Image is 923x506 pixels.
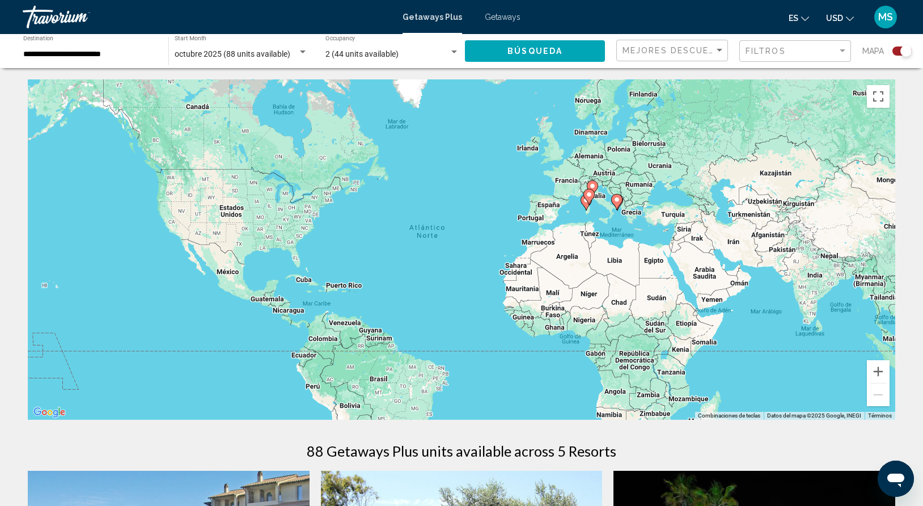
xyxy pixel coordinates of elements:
[868,412,892,419] a: Términos (se abre en una nueva pestaña)
[31,405,68,420] img: Google
[465,40,605,61] button: Búsqueda
[623,46,736,55] span: Mejores descuentos
[31,405,68,420] a: Abre esta zona en Google Maps (se abre en una nueva ventana)
[789,10,809,26] button: Change language
[307,442,616,459] h1: 88 Getaways Plus units available across 5 Resorts
[789,14,798,23] span: es
[739,40,851,63] button: Filter
[403,12,462,22] a: Getaways Plus
[878,461,914,497] iframe: Botón para iniciar la ventana de mensajería
[826,10,854,26] button: Change currency
[867,360,890,383] button: Ampliar
[175,49,290,58] span: octubre 2025 (88 units available)
[878,11,893,23] span: MS
[826,14,843,23] span: USD
[867,85,890,108] button: Cambiar a la vista en pantalla completa
[623,46,725,56] mat-select: Sort by
[746,47,786,56] span: Filtros
[871,5,900,29] button: User Menu
[325,49,399,58] span: 2 (44 units available)
[767,412,861,419] span: Datos del mapa ©2025 Google, INEGI
[867,383,890,406] button: Reducir
[485,12,520,22] a: Getaways
[698,412,760,420] button: Combinaciones de teclas
[507,47,562,56] span: Búsqueda
[23,6,391,28] a: Travorium
[862,43,884,59] span: Mapa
